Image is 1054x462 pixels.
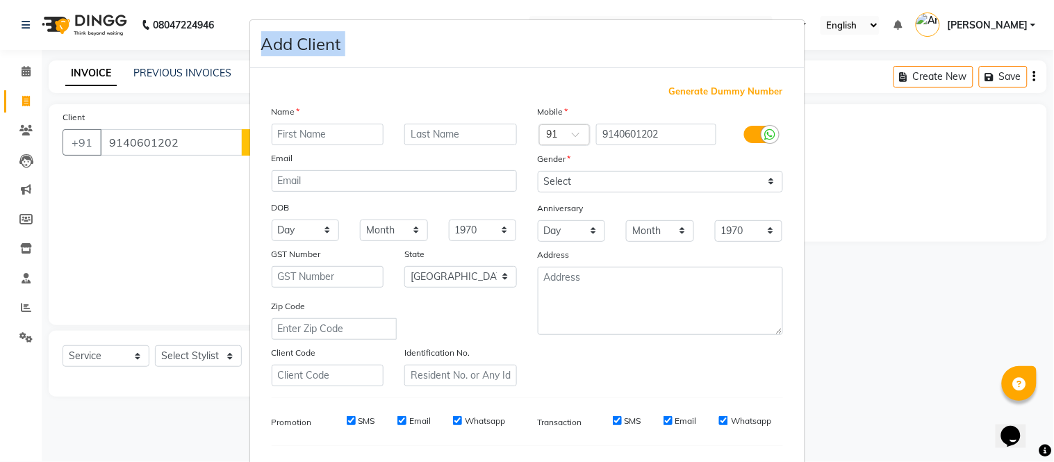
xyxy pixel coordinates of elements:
[261,31,341,56] h4: Add Client
[538,202,584,215] label: Anniversary
[675,415,697,427] label: Email
[409,415,431,427] label: Email
[731,415,771,427] label: Whatsapp
[272,347,316,359] label: Client Code
[272,152,293,165] label: Email
[272,248,321,261] label: GST Number
[404,248,425,261] label: State
[996,406,1040,448] iframe: chat widget
[538,249,570,261] label: Address
[538,106,568,118] label: Mobile
[596,124,716,145] input: Mobile
[404,365,517,386] input: Resident No. or Any Id
[538,416,582,429] label: Transaction
[272,266,384,288] input: GST Number
[625,415,641,427] label: SMS
[272,300,306,313] label: Zip Code
[272,170,517,192] input: Email
[272,201,290,214] label: DOB
[272,124,384,145] input: First Name
[465,415,505,427] label: Whatsapp
[669,85,783,99] span: Generate Dummy Number
[404,124,517,145] input: Last Name
[272,318,397,340] input: Enter Zip Code
[272,416,312,429] label: Promotion
[359,415,375,427] label: SMS
[272,106,300,118] label: Name
[404,347,470,359] label: Identification No.
[272,365,384,386] input: Client Code
[538,153,571,165] label: Gender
